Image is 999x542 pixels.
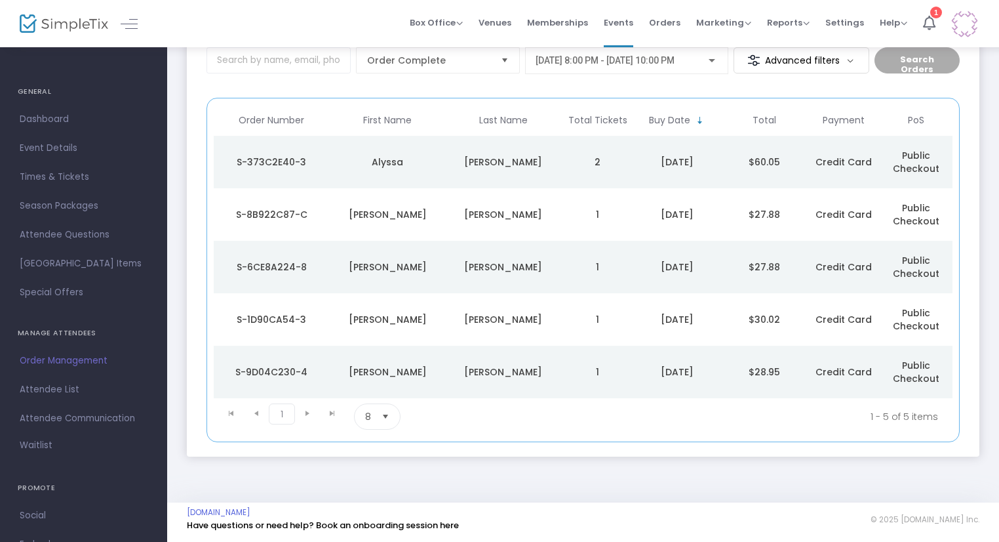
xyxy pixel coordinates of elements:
div: 9/13/2025 [637,208,718,221]
span: Events [604,6,633,39]
a: [DOMAIN_NAME] [187,507,250,518]
span: Credit Card [815,156,872,169]
span: Credit Card [815,261,872,274]
span: Last Name [479,115,528,126]
span: Times & Tickets [20,169,147,186]
m-button: Advanced filters [734,47,869,73]
span: Dashboard [20,111,147,128]
div: 9/4/2025 [637,365,718,379]
div: Alyssa [333,156,442,169]
div: Santos [449,156,558,169]
h4: PROMOTE [18,475,149,501]
span: Event Details [20,140,147,157]
kendo-pager-info: 1 - 5 of 5 items [530,404,938,430]
span: Buy Date [649,115,690,126]
span: Public Checkout [893,359,939,385]
span: Attendee Questions [20,226,147,243]
button: Select [496,48,514,73]
div: Rachel [333,261,442,274]
span: [DATE] 8:00 PM - [DATE] 10:00 PM [536,55,675,66]
span: Credit Card [815,365,872,379]
td: 1 [561,346,633,398]
input: Search by name, email, phone, order number, ip address, or last 4 digits of card [206,47,351,73]
span: Order Management [20,352,147,369]
span: Public Checkout [893,306,939,333]
span: Help [880,16,907,29]
div: Data table [214,105,952,398]
th: Total Tickets [561,105,633,136]
div: Megan [333,208,442,221]
span: Memberships [527,6,588,39]
div: 1 [930,7,942,18]
span: Credit Card [815,208,872,221]
h4: GENERAL [18,79,149,105]
span: Attendee Communication [20,410,147,427]
span: Credit Card [815,313,872,326]
span: Waitlist [20,439,52,452]
td: 1 [561,241,633,293]
div: 9/8/2025 [637,261,718,274]
img: filter [747,54,760,67]
td: 1 [561,188,633,241]
td: $28.95 [720,346,808,398]
span: Orders [649,6,680,39]
span: Payment [823,115,865,126]
div: 9/7/2025 [637,313,718,326]
span: 8 [365,410,371,423]
span: Reports [767,16,810,29]
span: Marketing [696,16,751,29]
div: Baker [449,313,558,326]
div: S-6CE8A224-8 [217,261,326,274]
span: Order Number [239,115,304,126]
span: PoS [908,115,924,126]
span: Social [20,507,147,524]
span: Venues [479,6,511,39]
div: Trapasso [449,208,558,221]
span: First Name [363,115,412,126]
span: Attendee List [20,381,147,398]
span: Page 1 [269,404,295,425]
span: Special Offers [20,284,147,301]
span: Total [753,115,776,126]
span: © 2025 [DOMAIN_NAME] Inc. [871,514,979,525]
span: Sortable [695,115,705,126]
span: Public Checkout [893,149,939,175]
h4: MANAGE ATTENDEES [18,320,149,346]
div: S-8B922C87-C [217,208,326,221]
span: Box Office [410,16,463,29]
div: Avery [333,313,442,326]
span: Public Checkout [893,254,939,280]
span: Settings [825,6,864,39]
button: Select [376,404,395,429]
div: 9/14/2025 [637,156,718,169]
div: S-9D04C230-4 [217,365,326,379]
span: Order Complete [367,54,490,67]
span: [GEOGRAPHIC_DATA] Items [20,255,147,272]
td: $27.88 [720,241,808,293]
span: Season Packages [20,198,147,215]
a: Have questions or need help? Book an onboarding session here [187,519,459,532]
div: S-1D90CA54-3 [217,313,326,326]
td: $27.88 [720,188,808,241]
td: 1 [561,293,633,346]
span: Public Checkout [893,201,939,228]
td: $30.02 [720,293,808,346]
div: Spurling [449,261,558,274]
div: Emma [333,365,442,379]
td: 2 [561,136,633,188]
td: $60.05 [720,136,808,188]
div: S-373C2E40-3 [217,156,326,169]
div: Grisham [449,365,558,379]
